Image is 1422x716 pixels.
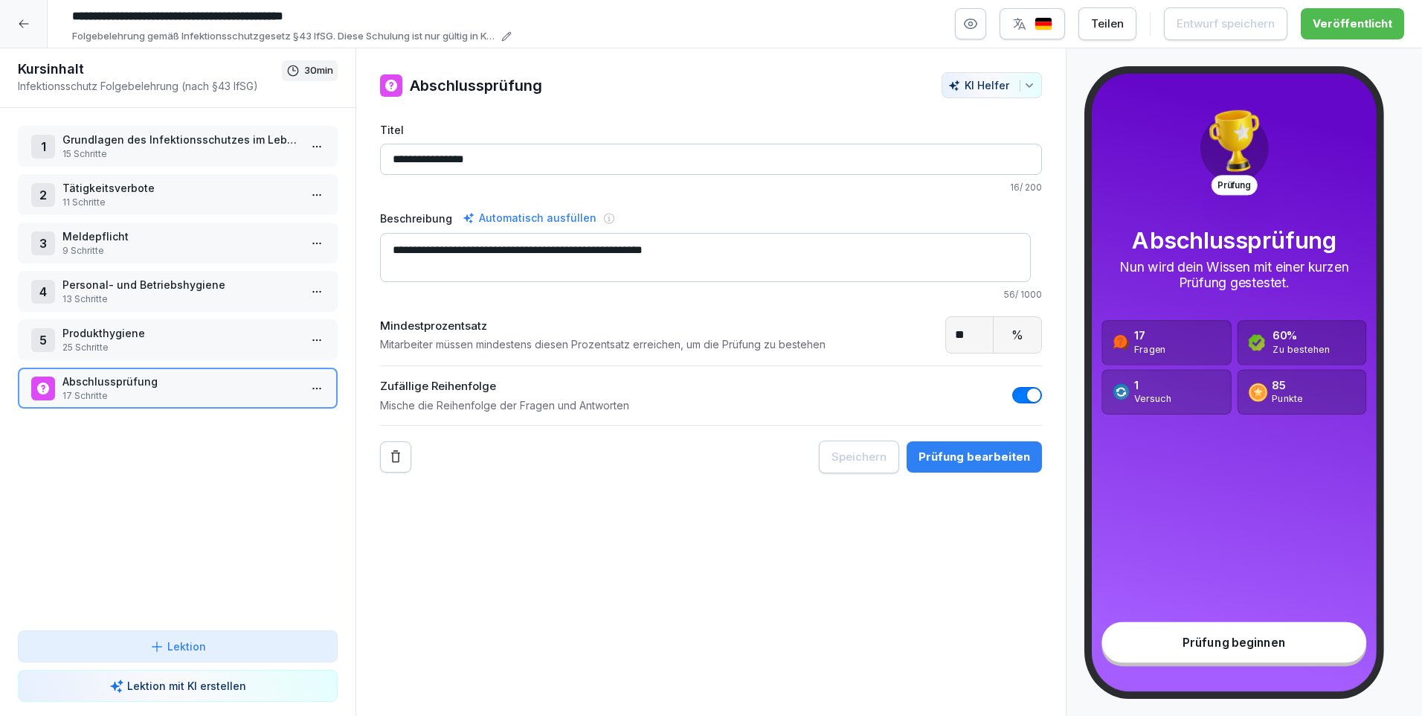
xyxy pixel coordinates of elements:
[460,209,599,227] div: Automatisch ausfüllen
[31,231,55,255] div: 3
[1134,392,1172,406] p: Versuch
[304,63,333,78] p: 30 min
[1078,7,1136,40] button: Teilen
[946,317,994,353] input: Passing Score
[31,280,55,304] div: 4
[127,678,246,694] p: Lektion mit KI erstellen
[62,132,299,147] p: Grundlagen des Infektionsschutzes im Lebensmittelbereich
[18,630,338,662] button: Lektion
[942,72,1042,98] button: KI Helfer
[167,639,206,654] p: Lektion
[948,79,1035,92] div: KI Helfer
[831,449,887,465] div: Speichern
[1134,342,1166,356] p: Fragen
[18,60,282,78] h1: Kursinhalt
[18,271,338,312] div: 4Personal- und Betriebshygiene13 Schritte
[380,318,826,335] p: Mindestprozentsatz
[1301,8,1404,39] button: Veröffentlicht
[62,244,299,258] p: 9 Schritte
[62,389,299,403] p: 17 Schritte
[1272,392,1303,406] p: Punkte
[380,181,1042,194] p: 16 / 200
[1113,383,1130,400] img: assessment_attempt.svg
[1211,175,1257,195] p: Prüfung
[1101,622,1366,663] div: Prüfung beginnen
[380,288,1042,301] p: 56 / 1000
[62,147,299,161] p: 15 Schritte
[62,228,299,244] p: Meldepflicht
[62,325,299,341] p: Produkthygiene
[18,319,338,360] div: 5Produkthygiene25 Schritte
[1113,334,1130,351] img: assessment_question.svg
[380,378,629,395] p: Zufällige Reihenfolge
[907,441,1042,473] button: Prüfung bearbeiten
[380,211,452,226] label: Beschreibung
[1273,342,1331,356] p: Zu bestehen
[1313,16,1392,32] div: Veröffentlicht
[819,441,899,473] button: Speichern
[18,174,338,215] div: 2Tätigkeitsverbote11 Schritte
[18,223,338,263] div: 3Meldepflicht9 Schritte
[62,374,299,389] p: Abschlussprüfung
[410,74,542,97] h1: Abschlussprüfung
[1177,16,1275,32] div: Entwurf speichern
[31,135,55,159] div: 1
[994,317,1041,353] div: %
[18,126,338,167] div: 1Grundlagen des Infektionsschutzes im Lebensmittelbereich15 Schritte
[1248,334,1265,351] img: assessment_check.svg
[1091,16,1124,32] div: Teilen
[62,180,299,196] p: Tätigkeitsverbote
[31,183,55,207] div: 2
[1101,259,1366,291] p: Nun wird dein Wissen mit einer kurzen Prüfung gestestet.
[380,441,411,473] button: Remove
[1248,383,1267,402] img: assessment_coin.svg
[62,293,299,306] p: 13 Schritte
[1134,330,1166,343] p: 17
[18,368,338,409] div: Abschlussprüfung17 Schritte
[31,328,55,352] div: 5
[380,398,629,413] p: Mische die Reihenfolge der Fragen und Antworten
[1198,105,1270,177] img: trophy.png
[918,449,1030,465] div: Prüfung bearbeiten
[380,337,826,352] p: Mitarbeiter müssen mindestens diesen Prozentsatz erreichen, um die Prüfung zu bestehen
[1035,17,1052,31] img: de.svg
[1272,379,1303,392] p: 85
[1134,379,1172,392] p: 1
[1164,7,1287,40] button: Entwurf speichern
[62,277,299,293] p: Personal- und Betriebshygiene
[1101,227,1366,253] p: Abschlussprüfung
[72,29,497,44] p: Folgebelehrung gemäß Infektionsschutzgesetz §43 IfSG. Diese Schulung ist nur gültig in Kombinatio...
[18,670,338,702] button: Lektion mit KI erstellen
[1273,330,1331,343] p: 60 %
[380,122,1042,138] label: Titel
[62,196,299,209] p: 11 Schritte
[62,341,299,354] p: 25 Schritte
[18,78,282,94] p: Infektionsschutz Folgebelehrung (nach §43 IfSG)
